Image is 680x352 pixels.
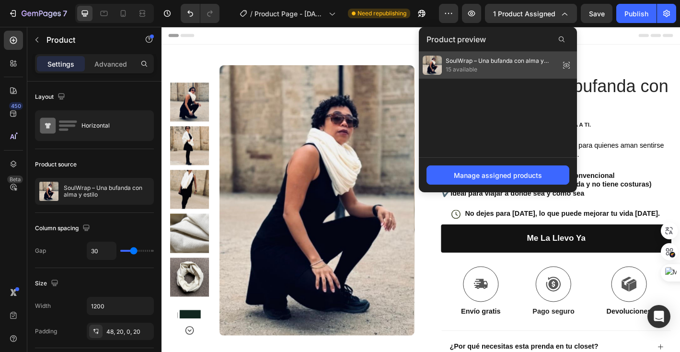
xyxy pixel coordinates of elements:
[426,34,486,45] span: Product preview
[311,180,565,190] p: ✔️
[412,311,458,321] p: Pago seguro
[446,57,556,65] span: SoulWrap – Una bufanda con alma y estilo
[46,34,128,46] p: Product
[321,180,469,188] strong: Ideal para viajar a donde sea y como sea
[181,4,219,23] div: Undo/Redo
[47,59,74,69] p: Settings
[493,9,555,19] span: 1 product assigned
[311,105,476,112] strong: la bufanda transformable que se adapta a ti.
[87,297,153,315] input: Auto
[426,165,569,185] button: Manage assigned products
[35,277,60,290] div: Size
[87,242,116,259] input: Auto
[106,328,151,336] div: 48, 20, 0, 20
[357,9,406,18] span: Need republishing
[446,65,556,74] span: 15 available
[321,170,543,178] strong: Super cómoda y suavecita (no pica nada y no tiene costuras)
[589,10,605,18] span: Save
[336,203,553,211] strong: No dejes para [DATE], lo que puede mejorar tu vida [DATE].
[311,170,565,180] p: ✔️
[423,56,442,75] img: preview-img
[310,52,565,104] h1: SoulWrap – Una bufanda con alma y estilo
[616,4,657,23] button: Publish
[63,8,67,19] p: 7
[454,170,542,180] div: Manage assigned products
[321,161,503,169] strong: Ofrece muuucho más que un suéter convencional
[64,185,150,198] p: SoulWrap – Una bufanda con alma y estilo
[35,302,51,310] div: Width
[81,115,140,137] div: Horizontal
[35,160,77,169] div: Product source
[310,219,565,250] button: Me la llevo ya
[4,4,71,23] button: 7
[94,59,127,69] p: Advanced
[485,4,577,23] button: 1 product assigned
[624,9,648,19] div: Publish
[254,9,325,19] span: Product Page - [DATE] 12:04:21
[647,305,670,328] div: Open Intercom Messenger
[35,246,46,255] div: Gap
[25,331,37,342] button: Carousel Next Arrow
[7,176,23,183] div: Beta
[494,311,543,321] p: Devoluciones
[311,127,557,145] span: es el accesorio funcional perfecto para quienes aman sentirse cómodos, elegantes y preparados par...
[311,160,565,170] p: ✔️
[581,4,612,23] button: Save
[332,311,376,321] p: Envío gratis
[39,182,58,201] img: product feature img
[250,9,253,19] span: /
[9,102,23,110] div: 450
[35,222,92,235] div: Column spacing
[35,91,67,104] div: Layout
[311,127,346,135] strong: SoulWrap
[405,229,471,241] div: Me la llevo ya
[35,327,57,336] div: Padding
